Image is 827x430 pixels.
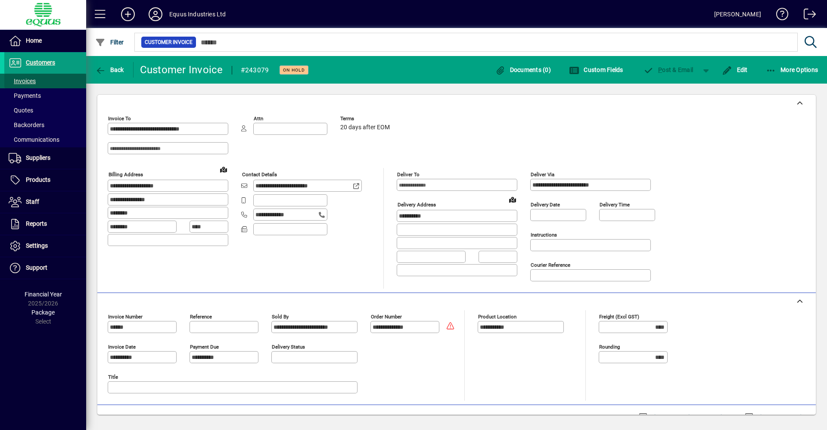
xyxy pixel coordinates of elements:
mat-label: Delivery date [531,202,560,208]
span: Communications [9,136,59,143]
mat-label: Courier Reference [531,262,570,268]
mat-label: Invoice date [108,344,136,350]
button: Post & Email [639,62,698,78]
mat-label: Invoice To [108,115,131,122]
span: Products [26,176,50,183]
mat-label: Delivery time [600,202,630,208]
div: [PERSON_NAME] [714,7,761,21]
span: Customer Invoice [145,38,193,47]
mat-label: Attn [254,115,263,122]
span: Settings [26,242,48,249]
a: Settings [4,235,86,257]
a: Home [4,30,86,52]
span: Back [95,66,124,73]
a: Backorders [4,118,86,132]
a: Support [4,257,86,279]
div: Customer Invoice [140,63,223,77]
button: Documents (0) [493,62,553,78]
a: Logout [797,2,816,30]
app-page-header-button: Back [86,62,134,78]
button: Edit [720,62,750,78]
mat-label: Title [108,374,118,380]
label: Show Line Volumes/Weights [649,413,730,421]
span: P [658,66,662,73]
span: Documents (0) [495,66,551,73]
span: Financial Year [25,291,62,298]
span: Quotes [9,107,33,114]
a: Products [4,169,86,191]
button: Custom Fields [567,62,625,78]
span: Filter [95,39,124,46]
a: Reports [4,213,86,235]
mat-label: Order number [371,314,402,320]
label: Show Cost/Profit [755,413,805,421]
a: View on map [506,193,519,206]
a: Invoices [4,74,86,88]
a: Payments [4,88,86,103]
div: Equus Industries Ltd [169,7,226,21]
span: Home [26,37,42,44]
div: #243079 [241,63,269,77]
span: Suppliers [26,154,50,161]
a: Communications [4,132,86,147]
span: Payments [9,92,41,99]
span: Invoices [9,78,36,84]
mat-label: Rounding [599,344,620,350]
span: On hold [283,67,305,73]
a: Staff [4,191,86,213]
mat-label: Reference [190,314,212,320]
span: Edit [722,66,748,73]
mat-label: Invoice number [108,314,143,320]
a: Knowledge Base [770,2,789,30]
mat-label: Product location [478,314,516,320]
mat-label: Payment due [190,344,219,350]
button: More Options [764,62,821,78]
button: Add [114,6,142,22]
mat-label: Deliver via [531,171,554,178]
span: Customers [26,59,55,66]
mat-label: Deliver To [397,171,420,178]
a: Quotes [4,103,86,118]
a: View on map [217,162,230,176]
span: Reports [26,220,47,227]
button: Filter [93,34,126,50]
mat-label: Freight (excl GST) [599,314,639,320]
mat-label: Delivery status [272,344,305,350]
span: Staff [26,198,39,205]
a: Suppliers [4,147,86,169]
span: ost & Email [644,66,693,73]
button: Profile [142,6,169,22]
span: Package [31,309,55,316]
button: Back [93,62,126,78]
span: Custom Fields [569,66,623,73]
span: More Options [766,66,818,73]
span: 20 days after EOM [340,124,390,131]
mat-label: Sold by [272,314,289,320]
span: Backorders [9,122,44,128]
span: Terms [340,116,392,122]
span: Support [26,264,47,271]
mat-label: Instructions [531,232,557,238]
